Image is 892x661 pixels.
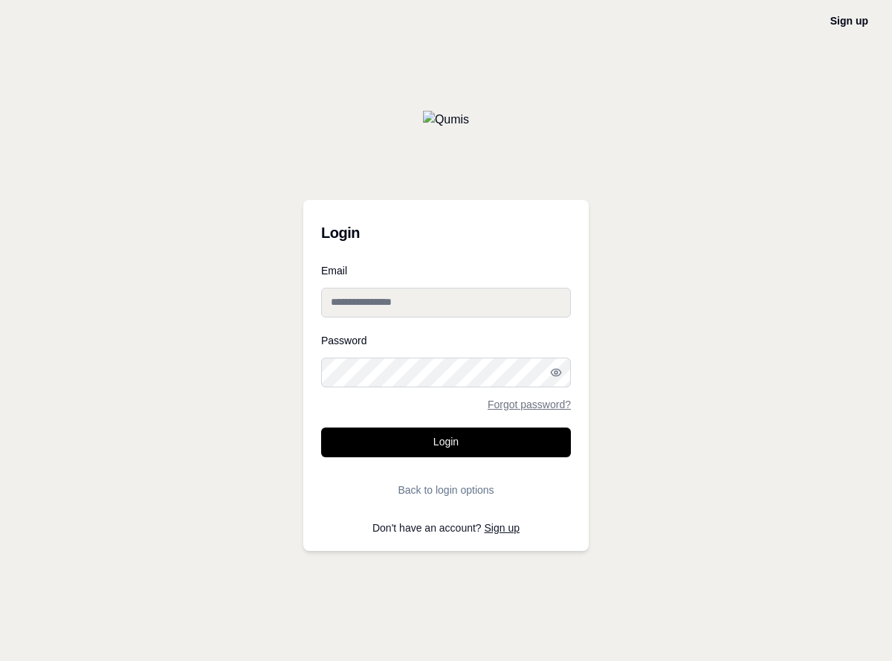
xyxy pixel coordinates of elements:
[321,335,571,346] label: Password
[423,111,469,129] img: Qumis
[321,428,571,457] button: Login
[485,522,520,534] a: Sign up
[321,265,571,276] label: Email
[488,399,571,410] a: Forgot password?
[321,523,571,533] p: Don't have an account?
[830,15,868,27] a: Sign up
[321,218,571,248] h3: Login
[321,475,571,505] button: Back to login options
